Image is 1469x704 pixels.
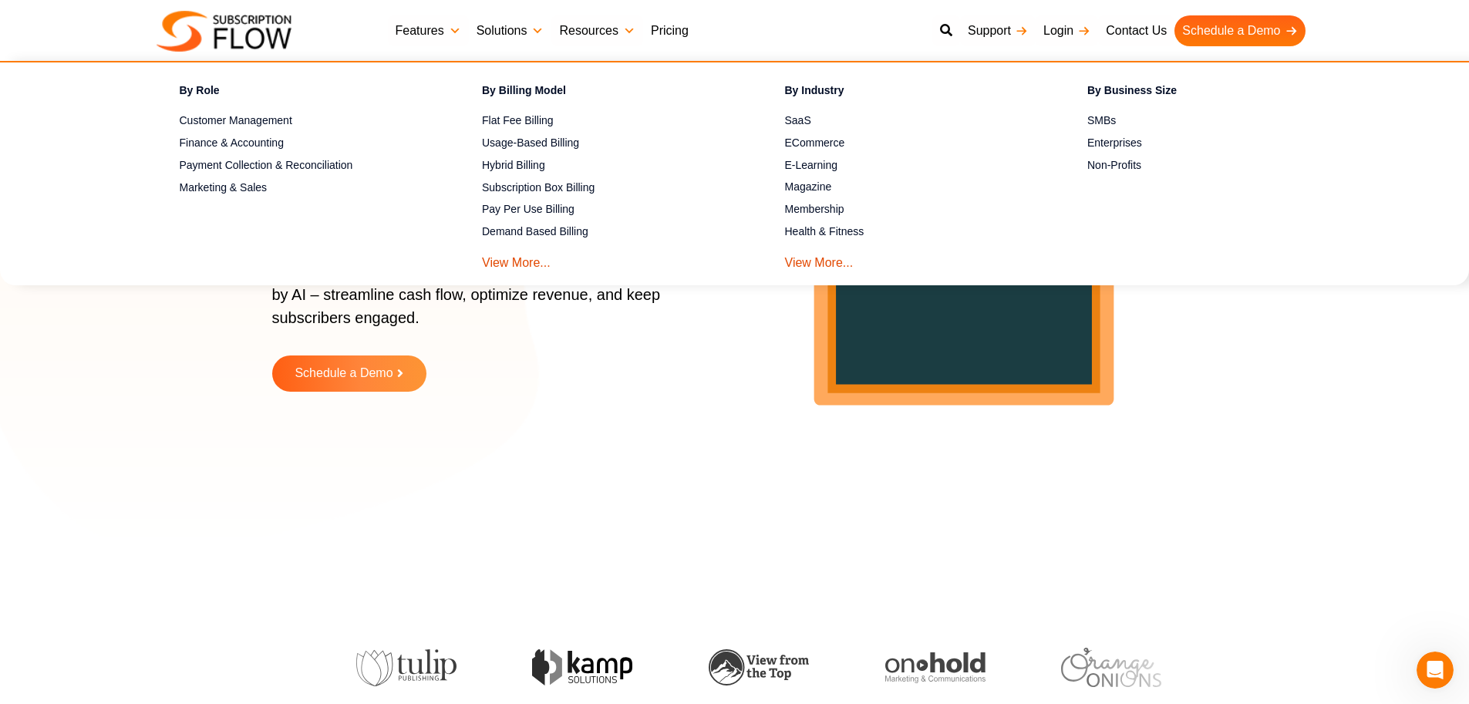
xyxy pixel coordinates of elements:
[1417,652,1454,689] iframe: Intercom live chat
[180,135,284,151] span: Finance & Accounting
[482,157,545,173] span: Hybrid Billing
[1087,156,1336,174] a: Non-Profits
[1087,113,1116,129] span: SMBs
[482,178,731,197] a: Subscription Box Billing
[180,113,292,129] span: Customer Management
[482,112,731,130] a: Flat Fee Billing
[1061,648,1161,687] img: orange-onions
[1036,15,1098,46] a: Login
[295,367,393,380] span: Schedule a Demo
[551,15,642,46] a: Resources
[482,223,731,241] a: Demand Based Billing
[388,15,469,46] a: Features
[785,135,845,151] span: ECommerce
[643,15,696,46] a: Pricing
[785,244,854,273] a: View More...
[1087,135,1142,151] span: Enterprises
[960,15,1036,46] a: Support
[180,157,353,173] span: Payment Collection & Reconciliation
[482,113,554,129] span: Flat Fee Billing
[785,133,1034,152] a: ECommerce
[532,649,632,685] img: kamp-solution
[785,223,1034,241] a: Health & Fitness
[785,82,1034,104] h4: By Industry
[709,649,809,685] img: view-from-the-top
[785,113,811,129] span: SaaS
[785,200,1034,219] a: Membership
[1087,82,1336,104] h4: By Business Size
[785,156,1034,174] a: E-Learning
[482,135,579,151] span: Usage-Based Billing
[356,649,457,686] img: tulip-publishing
[1087,112,1336,130] a: SMBs
[180,82,429,104] h4: By Role
[482,133,731,152] a: Usage-Based Billing
[482,82,731,104] h4: By Billing Model
[785,157,838,173] span: E-Learning
[180,156,429,174] a: Payment Collection & Reconciliation
[1087,133,1336,152] a: Enterprises
[1098,15,1174,46] a: Contact Us
[180,133,429,152] a: Finance & Accounting
[180,180,268,196] span: Marketing & Sales
[180,178,429,197] a: Marketing & Sales
[482,200,731,219] a: Pay Per Use Billing
[785,112,1034,130] a: SaaS
[1087,157,1141,173] span: Non-Profits
[469,15,552,46] a: Solutions
[272,355,426,392] a: Schedule a Demo
[482,180,595,196] span: Subscription Box Billing
[180,112,429,130] a: Customer Management
[157,11,291,52] img: Subscriptionflow
[785,178,1034,197] a: Magazine
[482,244,551,273] a: View More...
[272,260,673,345] p: Reimagine billing and subscription orchestration powered by AI – streamline cash flow, optimize r...
[885,652,986,683] img: onhold-marketing
[1174,15,1305,46] a: Schedule a Demo
[482,156,731,174] a: Hybrid Billing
